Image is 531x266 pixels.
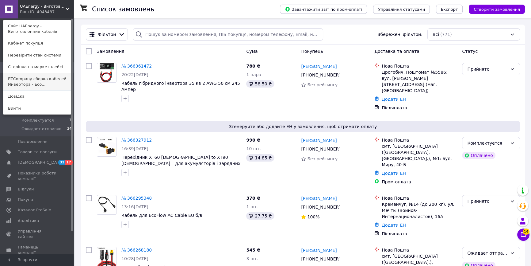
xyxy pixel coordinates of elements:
div: Кременчуг, №14 (до 200 кг): ул. Мечты (Воинов-Интернационалистов), 16А [382,201,457,220]
span: Замовлення [97,49,124,54]
div: [PHONE_NUMBER] [300,203,342,211]
div: Дрогобич, Поштомат №5586: вул. [PERSON_NAME][STREET_ADDRESS] (маг. [GEOGRAPHIC_DATA]) [382,69,457,94]
button: Чат з покупцем14 [517,229,529,241]
a: [PERSON_NAME] [301,137,337,143]
span: Ожидает отправки [21,126,62,132]
span: Статус [462,49,478,54]
div: Післяплата [382,231,457,237]
span: 3 шт. [246,256,258,261]
span: 370 ₴ [246,196,260,201]
span: Гаманець компанії [18,244,57,256]
span: Показники роботи компанії [18,170,57,182]
span: Управління сайтом [18,229,57,240]
span: Без рейтингу [307,156,338,161]
div: [PHONE_NUMBER] [300,255,342,263]
img: Фото товару [97,197,116,213]
a: Додати ЕН [382,97,406,102]
span: 100% [307,214,319,219]
span: [DEMOGRAPHIC_DATA] [18,160,63,165]
button: Завантажити звіт по пром-оплаті [280,5,367,14]
a: Фото товару [97,137,117,157]
div: Нова Пошта [382,137,457,143]
span: 990 ₴ [246,138,260,143]
span: Відгуки [18,186,34,192]
span: 1 пара [246,72,261,77]
a: № 366361472 [121,64,152,68]
div: Ожидает отправки [467,250,507,256]
a: Додати ЕН [382,171,406,176]
span: 1 шт. [246,204,258,209]
div: 58.50 ₴ [246,80,274,88]
div: Нова Пошта [382,247,457,253]
a: № 366327912 [121,138,152,143]
span: (771) [440,32,452,37]
img: Фото товару [97,137,116,156]
span: Cума [246,49,258,54]
div: Нова Пошта [382,63,457,69]
span: Каталог ProSale [18,207,51,213]
div: Оплачено [462,152,495,159]
span: Товари та послуги [18,149,57,155]
span: 20:22[DATE] [121,72,148,77]
a: Фото товару [97,63,117,83]
span: 17 [65,160,72,165]
a: Створити замовлення [463,6,525,11]
img: Фото товару [100,63,113,82]
button: Створити замовлення [469,5,525,14]
button: Управління статусами [373,5,430,14]
h1: Список замовлень [92,6,154,13]
a: Додати ЕН [382,223,406,228]
div: Прийнято [467,66,507,72]
span: 16:39[DATE] [121,146,148,151]
a: [PERSON_NAME] [301,63,337,69]
span: 10 шт. [246,146,261,151]
div: Пром-оплата [382,179,457,185]
span: 32 [58,160,65,165]
span: 780 ₴ [246,64,260,68]
div: 27.75 ₴ [246,212,274,220]
a: [PERSON_NAME] [301,195,337,201]
span: UAEnergy - Виготовленния кабелів [20,4,66,9]
span: 545 ₴ [246,248,260,252]
a: Кабінет покупця [3,37,71,49]
span: Без рейтингу [307,82,338,87]
div: Ваш ID: 4043487 [20,9,46,15]
div: Нова Пошта [382,195,457,201]
span: Завантажити звіт по пром-оплаті [285,6,362,12]
input: Пошук за номером замовлення, ПІБ покупця, номером телефону, Email, номером накладної [133,28,323,41]
span: Повідомлення [18,139,48,144]
span: Покупець [301,49,323,54]
a: Перевірити стан системи [3,49,71,61]
span: Фільтри [98,31,116,37]
a: PZCompany сборка кабелей Инвертора - Eco... [3,73,71,90]
button: Експорт [436,5,463,14]
a: Сайт UAEnergy - Виготовленния кабелів [3,20,71,37]
span: 7 [69,118,71,123]
a: Перехідник XT60 [DEMOGRAPHIC_DATA] to XT90 [DEMOGRAPHIC_DATA] – для акумуляторів і зарядних прист... [121,155,240,172]
span: Кабель гібридного інвертора 35 кв 2 AWG 50 см 245 Ампер [121,81,240,92]
div: 14.85 ₴ [246,154,274,162]
div: смт. [GEOGRAPHIC_DATA] ([GEOGRAPHIC_DATA], [GEOGRAPHIC_DATA].), №1: вул. Миру, 40-Б [382,143,457,168]
div: Післяплата [382,105,457,111]
a: Фото товару [97,195,117,215]
span: Покупці [18,197,34,202]
span: Всі [433,31,439,37]
div: Комплектуется [467,140,507,147]
div: [PHONE_NUMBER] [300,71,342,79]
span: Аналітика [18,218,39,224]
a: Довідка [3,91,71,102]
div: Прийнято [467,198,507,205]
span: Збережені фільтри: [377,31,422,37]
a: Кабель для EcoFlow AC Cable EU б/в [121,213,202,218]
span: Згенеруйте або додайте ЕН у замовлення, щоб отримати оплату [88,123,518,130]
span: 10:28[DATE] [121,256,148,261]
span: 13:16[DATE] [121,204,148,209]
a: Вийти [3,103,71,114]
span: Доставка та оплата [374,49,419,54]
span: Експорт [441,7,458,12]
a: [PERSON_NAME] [301,247,337,253]
span: Управління статусами [378,7,425,12]
a: Сторінка на маркетплейсі [3,61,71,73]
